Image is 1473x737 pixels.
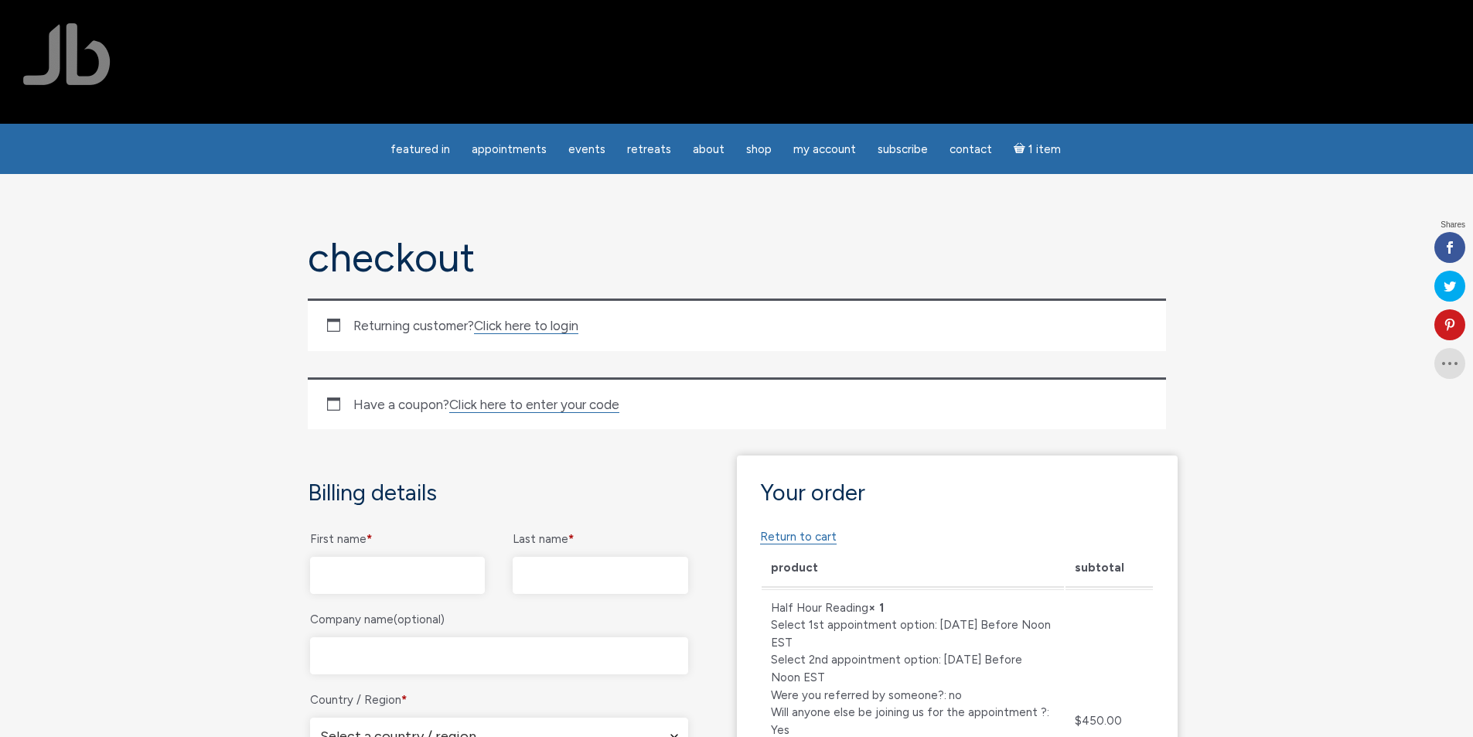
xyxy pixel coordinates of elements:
h1: Checkout [308,236,1166,280]
dt: Select 1st appointment option: [771,616,937,634]
i: Cart [1014,142,1028,156]
span: About [693,142,725,156]
label: First name [310,527,486,551]
label: Company name [310,608,688,631]
span: featured in [390,142,450,156]
dt: Will anyone else be joining us for the appointment ?: [771,704,1049,722]
a: featured in [381,135,459,165]
p: [DATE] Before Noon EST [771,651,1055,686]
span: 1 item [1028,144,1061,155]
bdi: 450.00 [1075,714,1122,728]
span: Shop [746,142,772,156]
div: Returning customer? [308,299,1166,351]
span: Contact [950,142,992,156]
a: Cart1 item [1004,133,1070,165]
span: My Account [793,142,856,156]
strong: × 1 [868,601,884,615]
a: About [684,135,734,165]
label: Country / Region [310,688,688,711]
a: Shop [737,135,781,165]
h3: Billing details [308,479,690,506]
div: Have a coupon? [308,377,1166,430]
h3: Your order [760,479,1154,506]
a: Enter your coupon code [449,397,619,413]
a: My Account [784,135,865,165]
a: Appointments [462,135,556,165]
img: Jamie Butler. The Everyday Medium [23,23,111,85]
a: Retreats [618,135,680,165]
span: Subscribe [878,142,928,156]
span: (optional) [394,612,445,626]
span: Retreats [627,142,671,156]
dt: Select 2nd appointment option: [771,651,941,669]
a: Subscribe [868,135,937,165]
a: Click here to login [474,318,578,334]
dt: Were you referred by someone?: [771,687,946,705]
th: Product [762,550,1064,588]
span: Events [568,142,605,156]
span: $ [1075,714,1082,728]
th: Subtotal [1066,550,1153,588]
span: Appointments [472,142,547,156]
a: Contact [940,135,1001,165]
p: [DATE] Before Noon EST [771,616,1055,651]
label: Last name [513,527,688,551]
a: Return to cart [760,530,837,544]
span: Shares [1441,221,1465,229]
a: Events [559,135,615,165]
